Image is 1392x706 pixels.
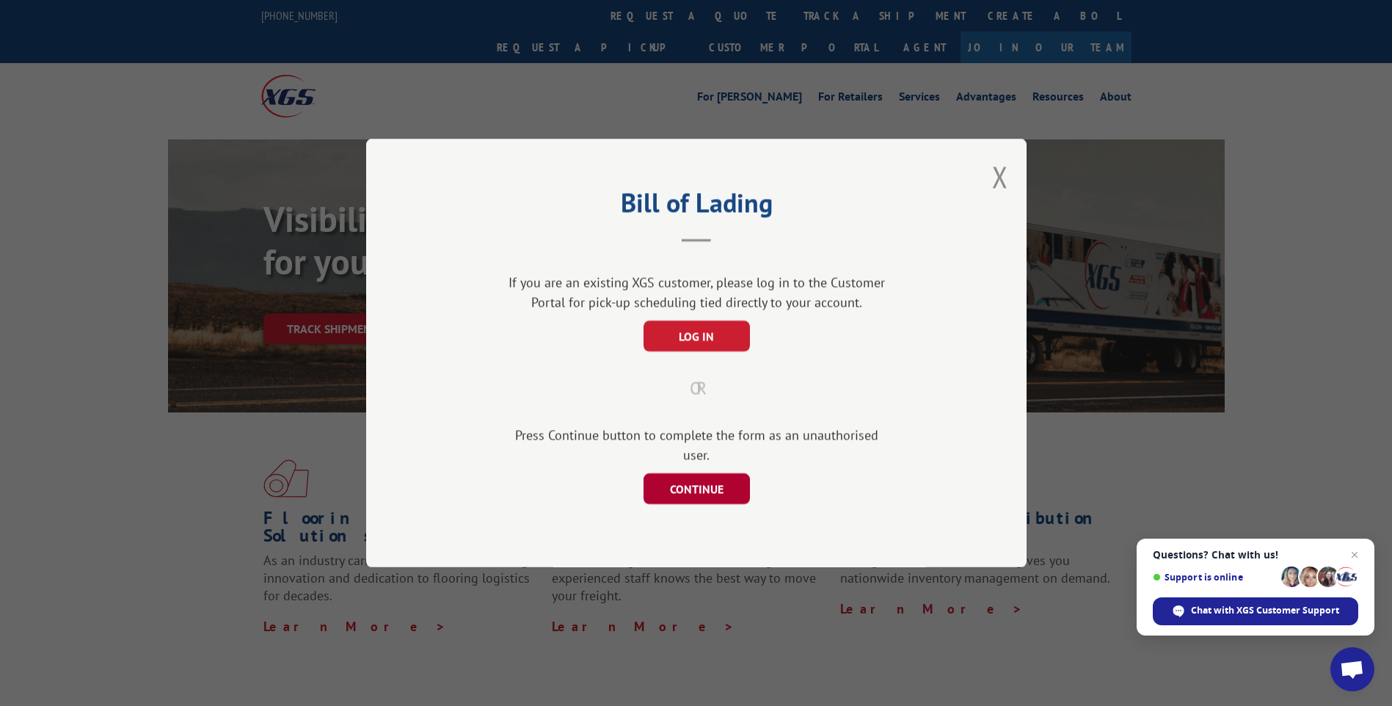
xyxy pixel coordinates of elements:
span: Questions? Chat with us! [1153,549,1358,561]
span: Chat with XGS Customer Support [1191,604,1339,617]
h2: Bill of Lading [440,192,953,220]
div: Open chat [1330,647,1374,691]
span: Support is online [1153,572,1276,583]
button: LOG IN [643,321,749,352]
button: Close modal [992,157,1008,196]
div: Chat with XGS Customer Support [1153,597,1358,625]
div: OR [440,375,953,401]
a: LOG IN [643,330,749,343]
div: If you are an existing XGS customer, please log in to the Customer Portal for pick-up scheduling ... [502,272,891,312]
button: CONTINUE [643,473,749,504]
div: Press Continue button to complete the form as an unauthorised user. [502,425,891,465]
span: Close chat [1346,546,1363,564]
